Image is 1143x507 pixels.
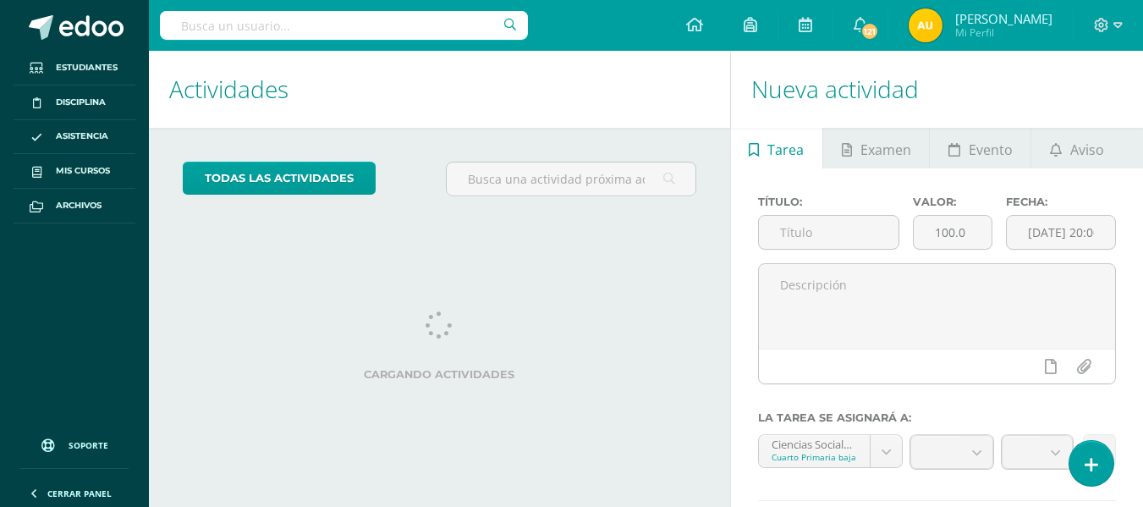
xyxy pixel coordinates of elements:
span: Mis cursos [56,164,110,178]
input: Título [759,216,898,249]
a: Mis cursos [14,154,135,189]
a: Soporte [20,422,129,464]
a: Tarea [731,128,822,168]
label: Cargando actividades [183,368,696,381]
span: Estudiantes [56,61,118,74]
span: Evento [969,130,1013,170]
span: Cerrar panel [47,488,112,499]
a: Evento [930,128,1030,168]
label: Título: [758,196,899,208]
img: 05b7556927cf6a1fc85b4e34986eb699.png [909,8,942,42]
span: Archivos [56,199,102,212]
a: Ciencias Sociales 'A'Cuarto Primaria baja [759,435,903,467]
a: Archivos [14,189,135,223]
input: Fecha de entrega [1007,216,1115,249]
div: Ciencias Sociales 'A' [772,435,858,451]
a: Estudiantes [14,51,135,85]
span: Aviso [1070,130,1104,170]
h1: Nueva actividad [751,51,1123,128]
div: Cuarto Primaria baja [772,451,858,463]
span: Examen [860,130,911,170]
input: Busca un usuario... [160,11,528,40]
label: La tarea se asignará a: [758,411,1116,424]
a: Disciplina [14,85,135,120]
span: Mi Perfil [955,25,1052,40]
input: Puntos máximos [914,216,992,249]
a: todas las Actividades [183,162,376,195]
span: Tarea [767,130,804,170]
a: Asistencia [14,120,135,155]
h1: Actividades [169,51,710,128]
span: Disciplina [56,96,106,109]
span: Soporte [69,439,108,451]
span: 121 [860,22,879,41]
input: Busca una actividad próxima aquí... [447,163,695,196]
span: [PERSON_NAME] [955,10,1052,27]
a: Aviso [1031,128,1122,168]
label: Fecha: [1006,196,1116,208]
label: Valor: [913,196,992,208]
a: Examen [823,128,929,168]
span: Asistencia [56,130,108,143]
